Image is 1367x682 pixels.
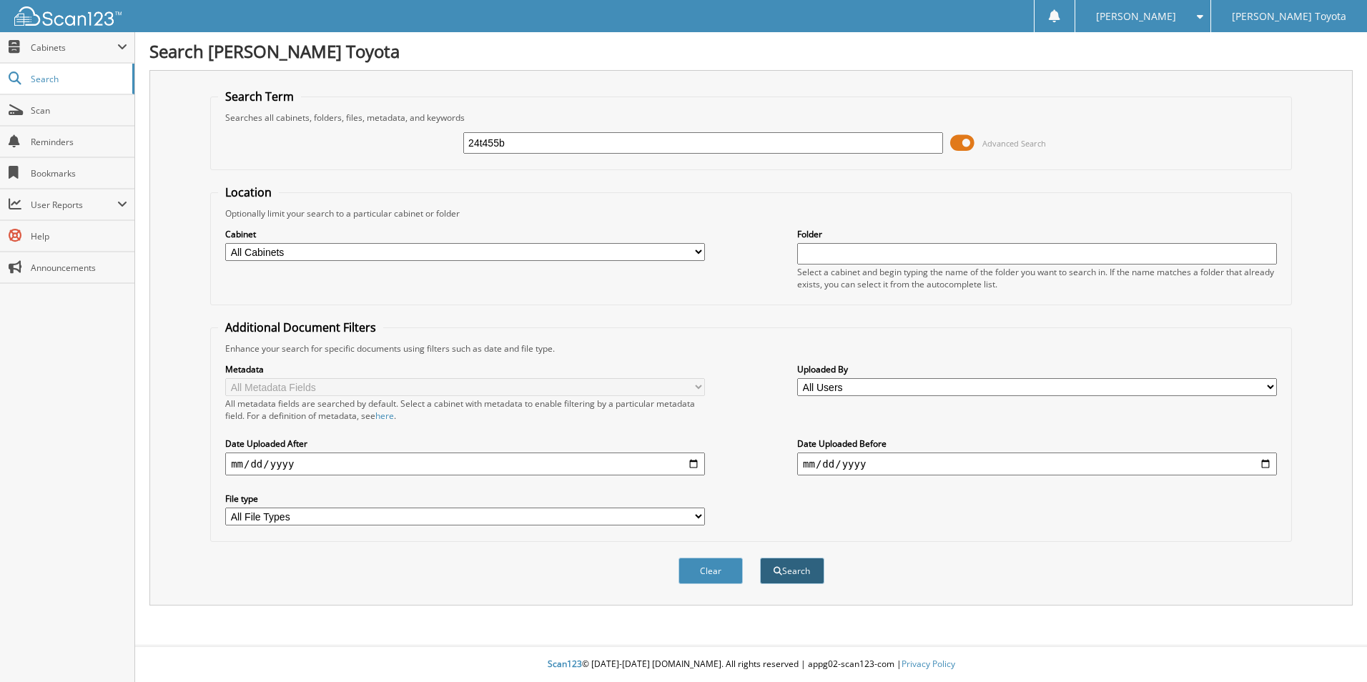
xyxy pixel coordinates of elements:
[548,658,582,670] span: Scan123
[14,6,122,26] img: scan123-logo-white.svg
[1296,613,1367,682] iframe: Chat Widget
[31,104,127,117] span: Scan
[760,558,824,584] button: Search
[902,658,955,670] a: Privacy Policy
[797,438,1277,450] label: Date Uploaded Before
[135,647,1367,682] div: © [DATE]-[DATE] [DOMAIN_NAME]. All rights reserved | appg02-scan123-com |
[797,266,1277,290] div: Select a cabinet and begin typing the name of the folder you want to search in. If the name match...
[225,438,705,450] label: Date Uploaded After
[225,228,705,240] label: Cabinet
[797,453,1277,475] input: end
[225,493,705,505] label: File type
[218,184,279,200] legend: Location
[1096,12,1176,21] span: [PERSON_NAME]
[375,410,394,422] a: here
[225,363,705,375] label: Metadata
[218,112,1284,124] div: Searches all cabinets, folders, files, metadata, and keywords
[31,73,125,85] span: Search
[218,207,1284,219] div: Optionally limit your search to a particular cabinet or folder
[1232,12,1346,21] span: [PERSON_NAME] Toyota
[218,89,301,104] legend: Search Term
[149,39,1353,63] h1: Search [PERSON_NAME] Toyota
[797,363,1277,375] label: Uploaded By
[31,230,127,242] span: Help
[982,138,1046,149] span: Advanced Search
[218,342,1284,355] div: Enhance your search for specific documents using filters such as date and file type.
[218,320,383,335] legend: Additional Document Filters
[225,453,705,475] input: start
[31,262,127,274] span: Announcements
[797,228,1277,240] label: Folder
[225,397,705,422] div: All metadata fields are searched by default. Select a cabinet with metadata to enable filtering b...
[31,167,127,179] span: Bookmarks
[31,199,117,211] span: User Reports
[678,558,743,584] button: Clear
[31,136,127,148] span: Reminders
[31,41,117,54] span: Cabinets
